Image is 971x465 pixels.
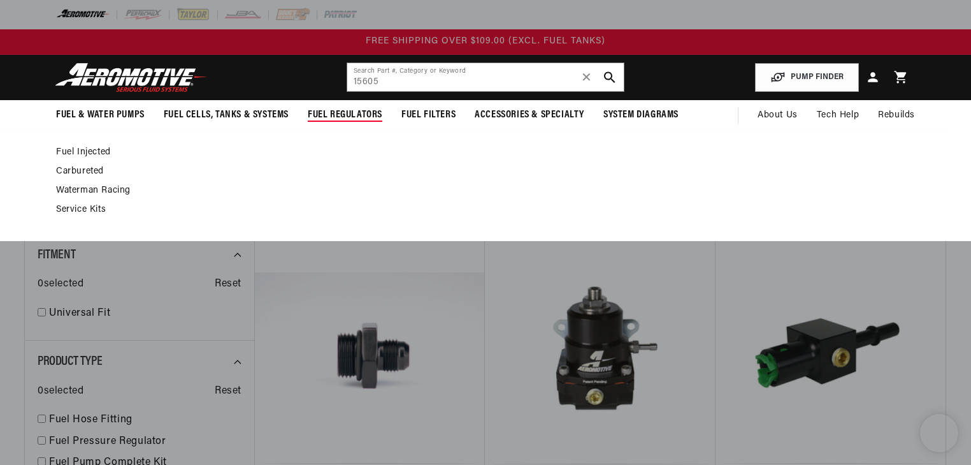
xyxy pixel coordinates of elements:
a: Fuel Pressure Regulator [49,434,241,450]
span: 0 selected [38,276,83,293]
span: ✕ [581,67,593,87]
a: About Us [748,100,807,131]
span: Fuel Cells, Tanks & Systems [164,108,289,122]
span: Fuel & Water Pumps [56,108,145,122]
span: Rebuilds [878,108,915,122]
a: Service Kits [56,204,902,216]
summary: Rebuilds [868,100,924,131]
a: Carbureted [56,166,902,177]
span: Tech Help [817,108,859,122]
button: PUMP FINDER [755,63,859,92]
span: Reset [215,383,241,400]
span: FREE SHIPPING OVER $109.00 (EXCL. FUEL TANKS) [366,36,605,46]
a: Fuel Hose Fitting [49,412,241,429]
button: search button [596,63,624,91]
summary: System Diagrams [594,100,688,130]
span: Reset [215,276,241,293]
summary: Accessories & Specialty [465,100,594,130]
input: Search by Part Number, Category or Keyword [347,63,624,91]
summary: Fuel & Water Pumps [47,100,154,130]
summary: Fuel Cells, Tanks & Systems [154,100,298,130]
span: System Diagrams [603,108,679,122]
span: 0 selected [38,383,83,400]
span: Product Type [38,355,102,368]
summary: Fuel Filters [392,100,465,130]
summary: Tech Help [807,100,868,131]
a: Fuel Injected [56,147,902,158]
a: Waterman Racing [56,185,902,196]
a: Universal Fit [49,306,241,322]
summary: Fuel Regulators [298,100,392,130]
img: Aeromotive [52,63,211,92]
span: Fitment [38,249,75,262]
span: Accessories & Specialty [475,108,584,122]
span: Fuel Regulators [308,108,382,122]
span: About Us [758,110,798,120]
span: Fuel Filters [401,108,456,122]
